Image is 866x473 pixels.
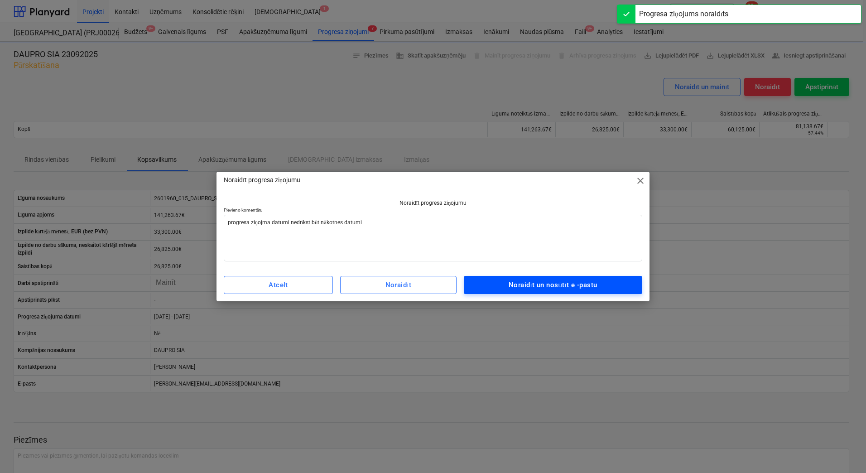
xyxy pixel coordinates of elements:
p: Noraidīt progresa ziņojumu [224,199,642,207]
p: Pievieno komentāru [224,207,642,215]
p: Noraidīt progresa ziņojumu [224,175,300,185]
div: Atcelt [269,279,288,291]
button: Atcelt [224,276,333,294]
span: close [635,175,646,186]
div: Progresa ziņojums noraidīts [639,9,728,19]
textarea: progresa ziņojma datumi nedrīkst būt nākotnes datumi [224,215,642,261]
iframe: Chat Widget [821,430,866,473]
button: Noraidīt [340,276,456,294]
div: Noraidīt un nosūtīt e -pastu [509,279,597,291]
button: Noraidīt un nosūtīt e -pastu [464,276,642,294]
div: Noraidīt [385,279,412,291]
